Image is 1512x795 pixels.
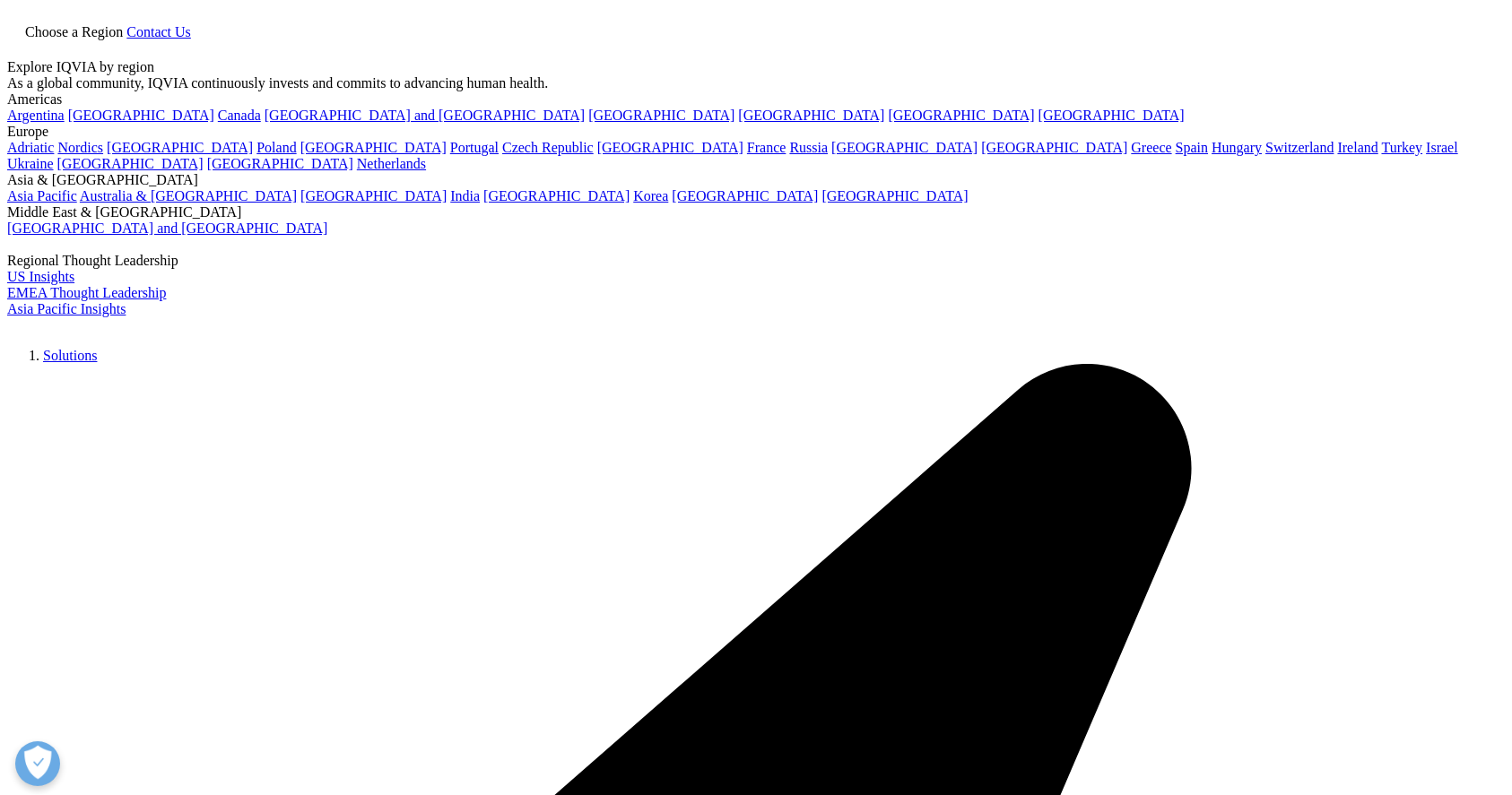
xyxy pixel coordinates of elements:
[1426,140,1458,155] a: Israel
[1176,140,1208,155] a: Spain
[7,285,166,300] a: EMEA Thought Leadership
[7,301,126,316] a: Asia Pacific Insights
[738,108,884,123] a: [GEOGRAPHIC_DATA]
[502,140,594,155] a: Czech Republic
[1338,140,1378,155] a: Ireland
[633,188,668,203] a: Korea
[7,269,74,284] a: US Insights
[300,140,447,155] a: [GEOGRAPHIC_DATA]
[7,124,1505,140] div: Europe
[831,140,978,155] a: [GEOGRAPHIC_DATA]
[1131,140,1171,155] a: Greece
[483,188,630,203] a: [GEOGRAPHIC_DATA]
[7,140,54,155] a: Adriatic
[790,140,829,155] a: Russia
[597,140,743,155] a: [GEOGRAPHIC_DATA]
[1382,140,1423,155] a: Turkey
[822,188,969,203] a: [GEOGRAPHIC_DATA]
[68,108,214,123] a: [GEOGRAPHIC_DATA]
[7,108,65,123] a: Argentina
[450,188,480,203] a: India
[207,156,353,171] a: [GEOGRAPHIC_DATA]
[25,24,123,39] span: Choose a Region
[7,253,1505,269] div: Regional Thought Leadership
[1212,140,1262,155] a: Hungary
[218,108,261,123] a: Canada
[80,188,297,203] a: Australia & [GEOGRAPHIC_DATA]
[107,140,253,155] a: [GEOGRAPHIC_DATA]
[7,59,1505,75] div: Explore IQVIA by region
[7,220,327,236] a: [GEOGRAPHIC_DATA] and [GEOGRAPHIC_DATA]
[300,188,447,203] a: [GEOGRAPHIC_DATA]
[588,108,734,123] a: [GEOGRAPHIC_DATA]
[7,172,1505,188] div: Asia & [GEOGRAPHIC_DATA]
[265,108,585,123] a: [GEOGRAPHIC_DATA] and [GEOGRAPHIC_DATA]
[7,156,54,171] a: Ukraine
[981,140,1127,155] a: [GEOGRAPHIC_DATA]
[747,140,786,155] a: France
[357,156,426,171] a: Netherlands
[450,140,499,155] a: Portugal
[7,75,1505,91] div: As a global community, IQVIA continuously invests and commits to advancing human health.
[7,188,77,203] a: Asia Pacific
[57,140,103,155] a: Nordics
[672,188,818,203] a: [GEOGRAPHIC_DATA]
[43,348,97,363] a: Solutions
[1038,108,1185,123] a: [GEOGRAPHIC_DATA]
[7,91,1505,108] div: Americas
[7,204,1505,220] div: Middle East & [GEOGRAPHIC_DATA]
[126,24,191,39] a: Contact Us
[57,156,204,171] a: [GEOGRAPHIC_DATA]
[15,741,60,786] button: Open Preferences
[1265,140,1334,155] a: Switzerland
[889,108,1035,123] a: [GEOGRAPHIC_DATA]
[256,140,296,155] a: Poland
